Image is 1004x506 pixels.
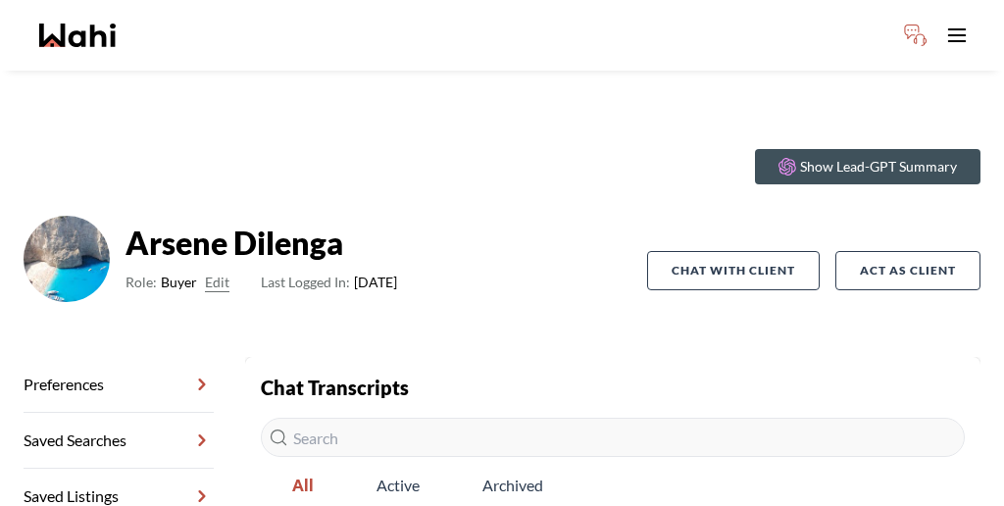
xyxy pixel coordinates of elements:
button: Show Lead-GPT Summary [755,149,980,184]
span: Buyer [161,271,197,294]
span: All [261,465,345,506]
strong: Arsene Dilenga [125,224,397,263]
span: Role: [125,271,157,294]
span: [DATE] [261,271,397,294]
a: Wahi homepage [39,24,116,47]
button: Toggle open navigation menu [937,16,977,55]
img: ACg8ocISumF3SxuD3Ywm5jheBhyDlkYPnkTghBw-5dVb7LNxXZ0d0MPv=s96-c [24,216,110,302]
span: Last Logged In: [261,274,350,290]
button: Edit [205,271,229,294]
span: Archived [451,465,575,506]
span: Active [345,465,451,506]
strong: Chat Transcripts [261,376,409,399]
button: Act as Client [835,251,980,290]
a: Preferences [24,357,214,413]
p: Show Lead-GPT Summary [800,157,957,177]
a: Saved Searches [24,413,214,469]
button: Chat with client [647,251,820,290]
input: Search [261,418,965,457]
